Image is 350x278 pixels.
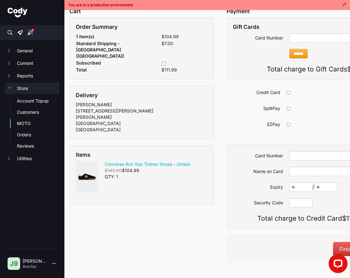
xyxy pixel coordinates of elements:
[17,132,59,138] a: Orders
[233,151,283,159] label: Card Number
[105,161,190,167] a: Converse Run Star Trainer Shoes - Unisex
[23,258,47,264] p: [PERSON_NAME] | 9513
[135,40,208,60] td: $7.00
[76,161,98,192] img: converse-run-star-trainer-shoes-unisex-blackegrethoney-front-59475.jpg
[105,168,122,173] span: $149.99
[17,98,59,104] a: Account Topup
[233,33,283,41] label: Card Number
[69,8,214,14] h4: Cart
[17,143,59,149] a: Reviews
[76,40,135,60] th: Standard Shipping - [GEOGRAPHIC_DATA] ([GEOGRAPHIC_DATA])
[230,88,280,96] label: Credit Card
[17,109,59,115] a: Customers
[76,60,135,66] th: Subscribed
[76,92,208,98] h4: Delivery
[76,66,135,73] th: Total
[135,33,208,40] td: $104.99
[76,102,208,133] div: [PERSON_NAME] [STREET_ADDRESS][PERSON_NAME] [PERSON_NAME] [GEOGRAPHIC_DATA] [GEOGRAPHIC_DATA]
[233,167,283,175] label: Name on Card
[233,198,283,206] label: Security Code
[5,70,59,81] button: Reports
[68,3,133,8] span: You are in a production environment
[76,24,208,30] h4: Order Summary
[230,104,280,112] label: SplitPay
[5,153,59,164] button: Utilities
[5,58,59,69] button: Content
[233,182,283,190] label: Expiry
[5,83,59,94] button: Store
[5,45,59,56] button: General
[17,120,59,127] a: MOTO
[105,174,190,180] div: QTY: 1
[230,120,280,128] label: EZPay
[23,264,47,269] p: Red Rat
[135,66,208,73] td: $111.99
[76,33,135,40] th: 1 item(s)
[76,152,208,158] h4: Items
[105,167,190,174] div: $104.99
[324,252,350,278] iframe: LiveChat chat widget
